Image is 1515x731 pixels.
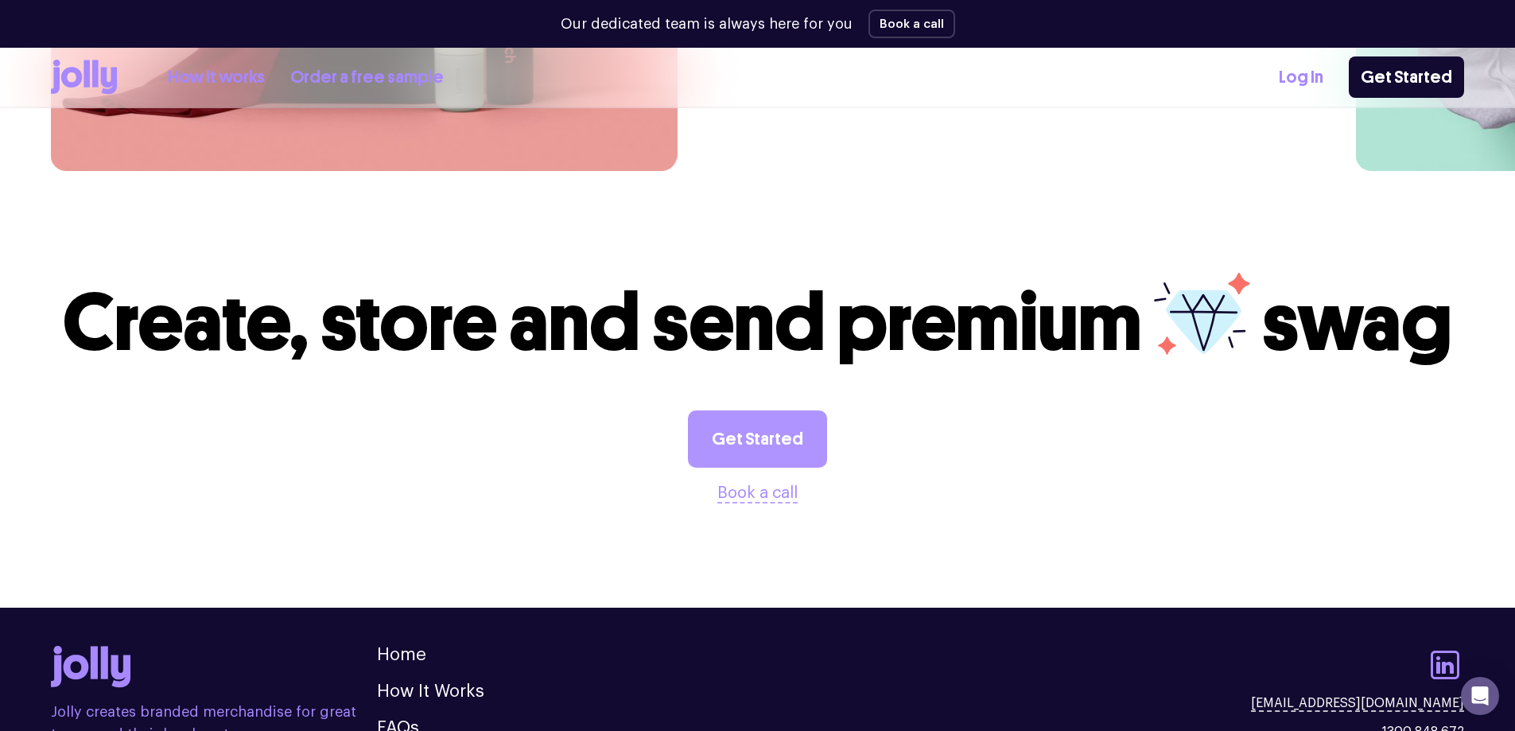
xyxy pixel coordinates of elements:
a: How it works [168,64,265,91]
p: Our dedicated team is always here for you [561,14,853,35]
a: Log In [1279,64,1323,91]
div: Open Intercom Messenger [1461,677,1499,715]
span: swag [1262,274,1452,371]
a: Home [377,646,426,663]
a: How It Works [377,682,484,700]
a: Get Started [688,410,827,468]
a: Order a free sample [290,64,444,91]
button: Book a call [868,10,955,38]
a: [EMAIL_ADDRESS][DOMAIN_NAME] [1251,694,1464,713]
button: Book a call [717,480,798,506]
a: Get Started [1349,56,1464,98]
span: Create, store and send premium [63,274,1142,371]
